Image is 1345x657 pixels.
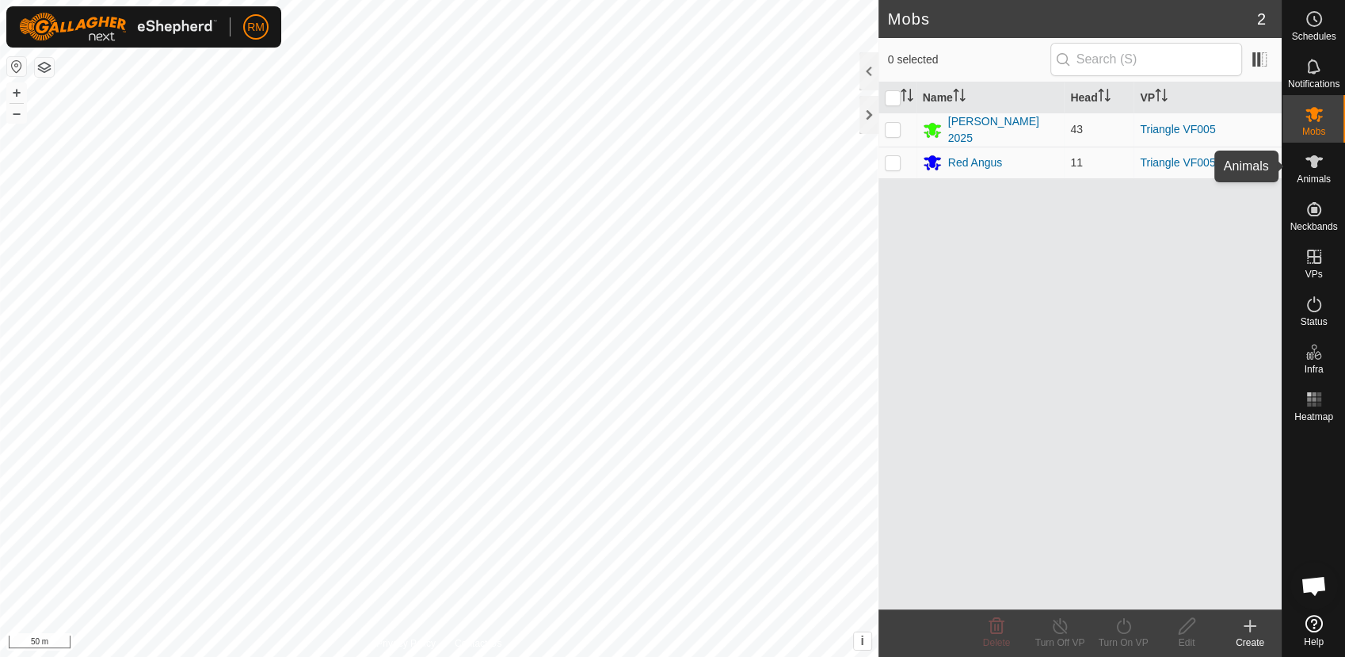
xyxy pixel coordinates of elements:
p-sorticon: Activate to sort [1098,91,1111,104]
h2: Mobs [888,10,1257,29]
span: Help [1304,637,1324,647]
span: Status [1300,317,1327,327]
span: RM [247,19,265,36]
a: Privacy Policy [376,636,436,651]
span: Infra [1304,365,1323,374]
button: i [854,632,871,650]
span: Neckbands [1290,222,1337,231]
span: 43 [1070,123,1083,136]
p-sorticon: Activate to sort [1155,91,1168,104]
span: Delete [983,637,1011,648]
th: Head [1064,82,1134,113]
span: Animals [1297,174,1331,184]
span: Schedules [1291,32,1335,41]
span: Notifications [1288,79,1339,89]
a: Help [1282,609,1345,653]
th: Name [916,82,1065,113]
a: Triangle VF005 [1140,156,1215,169]
div: [PERSON_NAME] 2025 [948,113,1058,147]
div: Red Angus [948,155,1003,171]
th: VP [1134,82,1282,113]
div: Create [1218,636,1282,650]
span: VPs [1305,269,1322,279]
span: i [860,634,863,647]
div: Edit [1155,636,1218,650]
p-sorticon: Activate to sort [953,91,966,104]
div: Turn On VP [1092,636,1155,650]
button: Reset Map [7,57,26,76]
button: – [7,104,26,123]
a: Contact Us [455,636,501,651]
button: Map Layers [35,58,54,77]
span: Mobs [1302,127,1325,136]
button: + [7,83,26,102]
span: Heatmap [1294,412,1333,422]
span: 2 [1257,7,1266,31]
a: Triangle VF005 [1140,123,1215,136]
input: Search (S) [1050,43,1242,76]
div: Turn Off VP [1028,636,1092,650]
span: 0 selected [888,52,1050,68]
span: 11 [1070,156,1083,169]
div: Open chat [1290,562,1338,609]
img: Gallagher Logo [19,13,217,41]
p-sorticon: Activate to sort [901,91,913,104]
